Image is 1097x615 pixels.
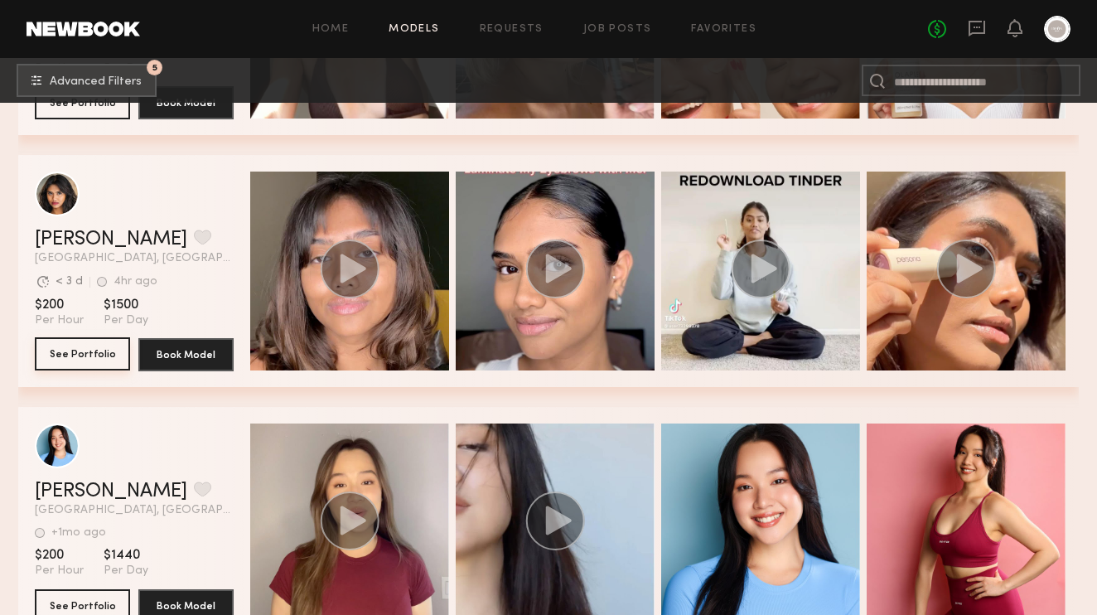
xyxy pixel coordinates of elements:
span: Per Day [104,564,148,579]
span: Per Hour [35,313,84,328]
a: [PERSON_NAME] [35,230,187,249]
span: [GEOGRAPHIC_DATA], [GEOGRAPHIC_DATA] [35,253,234,264]
span: $200 [35,547,84,564]
span: Advanced Filters [50,76,142,88]
div: 4hr ago [114,276,157,288]
a: Favorites [691,24,756,35]
span: $1500 [104,297,148,313]
a: Job Posts [583,24,652,35]
span: Per Hour [35,564,84,579]
a: Models [389,24,439,35]
span: Per Day [104,313,148,328]
span: $1440 [104,547,148,564]
a: Requests [480,24,544,35]
a: Home [312,24,350,35]
div: +1mo ago [51,527,106,539]
span: 5 [152,64,157,71]
a: [PERSON_NAME] [35,482,187,501]
button: See Portfolio [35,337,130,370]
div: < 3 d [56,276,83,288]
a: See Portfolio [35,338,130,371]
span: [GEOGRAPHIC_DATA], [GEOGRAPHIC_DATA] [35,505,234,516]
button: 5Advanced Filters [17,64,157,97]
span: $200 [35,297,84,313]
button: Book Model [138,338,234,371]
